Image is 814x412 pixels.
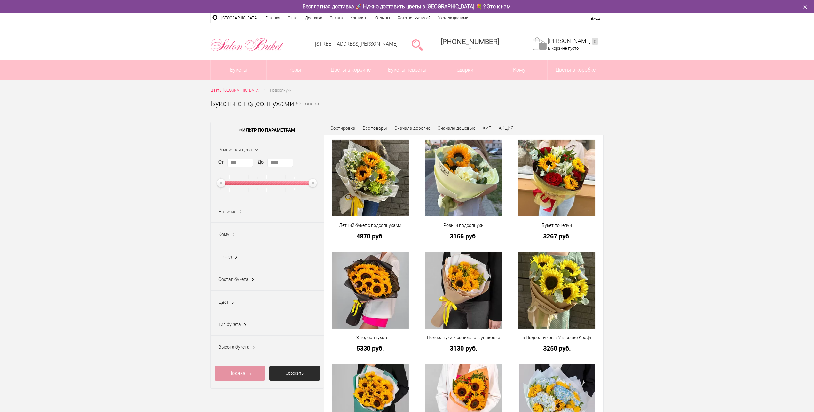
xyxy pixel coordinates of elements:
[296,102,319,117] small: 52 товара
[218,322,241,327] span: Тип букета
[218,299,229,305] span: Цвет
[211,60,267,80] a: Букеты
[421,222,506,229] a: Розы и подсолнухи
[211,122,324,138] span: Фильтр по параметрам
[210,36,284,53] img: Цветы Нижний Новгород
[438,126,475,131] a: Сначала дешевые
[394,126,430,131] a: Сначала дорогие
[210,88,260,93] span: Цветы [GEOGRAPHIC_DATA]
[515,345,599,352] a: 3250 руб.
[262,13,284,23] a: Главная
[218,277,249,282] span: Состав букета
[328,233,413,239] a: 4870 руб.
[421,334,506,341] a: Подсолнухи и солидаго в упаковке
[218,232,229,237] span: Кому
[515,233,599,239] a: 3267 руб.
[421,345,506,352] a: 3130 руб.
[548,60,604,80] a: Цветы в коробке
[591,16,600,21] a: Вход
[421,233,506,239] a: 3166 руб.
[284,13,301,23] a: О нас
[267,60,323,80] a: Розы
[326,13,346,23] a: Оплата
[269,366,320,381] a: Сбросить
[328,222,413,229] a: Летний букет с подсолнухами
[315,41,398,47] a: [STREET_ADDRESS][PERSON_NAME]
[518,140,595,216] img: Букет поцелуй
[548,37,598,45] a: [PERSON_NAME]
[346,13,372,23] a: Контакты
[328,334,413,341] a: 13 подсолнухов
[218,254,232,259] span: Повод
[379,60,435,80] a: Букеты невесты
[210,87,260,94] a: Цветы [GEOGRAPHIC_DATA]
[270,88,292,93] span: Подсолнухи
[323,60,379,80] a: Цветы в корзине
[437,35,503,54] a: [PHONE_NUMBER]
[301,13,326,23] a: Доставка
[548,46,579,51] span: В корзине пусто
[491,60,547,80] span: Кому
[206,3,609,10] div: Бесплатная доставка 🚀 Нужно доставить цветы в [GEOGRAPHIC_DATA] 💐 ? Это к нам!
[328,345,413,352] a: 5330 руб.
[394,13,434,23] a: Фото получателей
[210,98,294,109] h1: Букеты с подсолнухами
[592,38,598,45] ins: 0
[372,13,394,23] a: Отзывы
[499,126,514,131] a: АКЦИЯ
[483,126,491,131] a: ХИТ
[425,140,502,216] img: Розы и подсолнухи
[258,159,264,166] label: До
[218,345,249,350] span: Высота букета
[215,366,265,381] a: Показать
[425,252,502,329] img: Подсолнухи и солидаго в упаковке
[330,126,355,131] span: Сортировка
[441,38,499,46] span: [PHONE_NUMBER]
[332,252,409,329] img: 13 подсолнухов
[435,60,491,80] a: Подарки
[515,334,599,341] a: 5 Подсолнухов в Упаковке Крафт
[515,222,599,229] a: Букет поцелуй
[218,209,236,214] span: Наличие
[218,147,252,152] span: Розничная цена
[332,140,409,216] img: Летний букет с подсолнухами
[363,126,387,131] a: Все товары
[218,159,224,166] label: От
[434,13,472,23] a: Уход за цветами
[217,13,262,23] a: [GEOGRAPHIC_DATA]
[518,252,595,329] img: 5 Подсолнухов в Упаковке Крафт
